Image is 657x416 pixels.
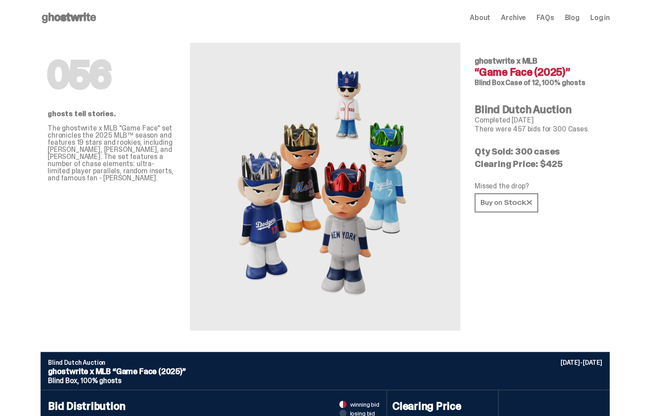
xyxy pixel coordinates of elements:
h1: 056 [48,57,176,93]
span: Case of 12, 100% ghosts [505,78,585,87]
p: Qty Sold: 300 cases [475,147,603,156]
p: Clearing Price: $425 [475,159,603,168]
img: MLB&ldquo;Game Face (2025)&rdquo; [227,64,423,309]
p: Blind Dutch Auction [48,359,602,366]
p: ghostwrite x MLB “Game Face (2025)” [48,367,602,375]
a: About [470,14,490,21]
a: Log in [590,14,610,21]
p: Missed the drop? [475,183,603,190]
p: There were 457 bids for 300 Cases. [475,126,603,133]
h4: Blind Dutch Auction [475,104,603,115]
a: FAQs [536,14,554,21]
p: Completed [DATE] [475,117,603,124]
span: Blind Box, [48,376,79,385]
span: ghostwrite x MLB [475,56,537,66]
p: [DATE]-[DATE] [560,359,602,366]
a: Archive [501,14,526,21]
h4: Clearing Price [392,401,493,412]
p: The ghostwrite x MLB "Game Face" set chronicles the 2025 MLB™ season and features 19 stars and ro... [48,125,176,182]
a: Blog [565,14,580,21]
h4: “Game Face (2025)” [475,67,603,77]
span: 100% ghosts [81,376,121,385]
span: Blind Box [475,78,504,87]
span: winning bid [350,401,379,408]
p: ghosts tell stories. [48,110,176,118]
